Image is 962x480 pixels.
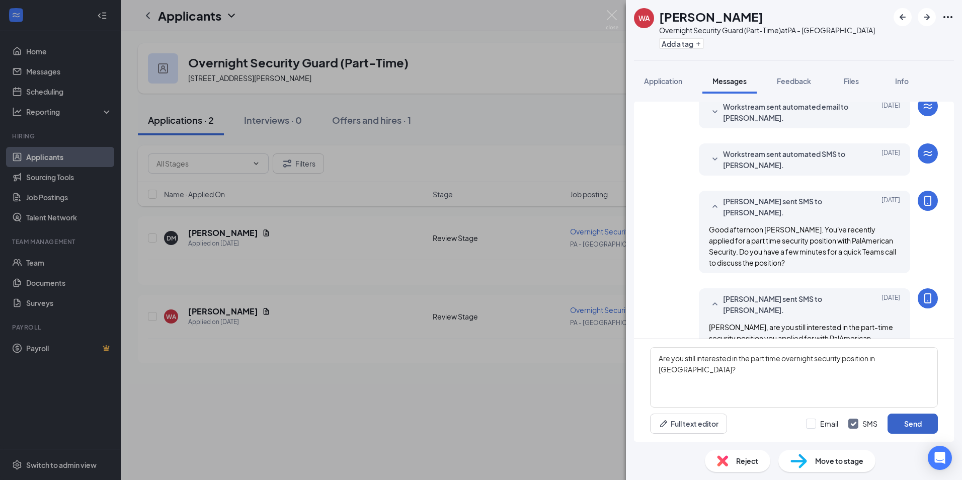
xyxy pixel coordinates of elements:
span: [DATE] [881,196,900,218]
svg: SmallChevronDown [709,153,721,166]
span: Application [644,76,682,86]
span: Feedback [777,76,811,86]
button: Full text editorPen [650,414,727,434]
span: [DATE] [881,293,900,315]
span: Move to stage [815,455,863,466]
div: Open Intercom Messenger [928,446,952,470]
textarea: Are you still interested in the part time overnight security position in [GEOGRAPHIC_DATA]? [650,347,938,408]
span: Workstream sent automated SMS to [PERSON_NAME]. [723,148,855,171]
svg: SmallChevronUp [709,201,721,213]
span: Info [895,76,909,86]
span: Messages [712,76,747,86]
svg: MobileSms [922,292,934,304]
button: PlusAdd a tag [659,38,704,49]
button: ArrowLeftNew [894,8,912,26]
h1: [PERSON_NAME] [659,8,763,25]
svg: MobileSms [922,195,934,207]
svg: Ellipses [942,11,954,23]
svg: Plus [695,41,701,47]
div: Overnight Security Guard (Part-Time) at PA - [GEOGRAPHIC_DATA] [659,25,875,35]
span: Good afternoon [PERSON_NAME]. You've recently applied for a part time security position with PalA... [709,225,896,267]
span: Reject [736,455,758,466]
span: [PERSON_NAME] sent SMS to [PERSON_NAME]. [723,196,855,218]
div: WA [638,13,650,23]
span: [PERSON_NAME], are you still interested in the part-time security position you applied for with P... [709,323,893,354]
svg: ArrowRight [921,11,933,23]
svg: Pen [659,419,669,429]
span: [DATE] [881,101,900,123]
span: [DATE] [881,148,900,171]
svg: SmallChevronDown [709,106,721,118]
svg: SmallChevronUp [709,298,721,310]
span: [PERSON_NAME] sent SMS to [PERSON_NAME]. [723,293,855,315]
button: Send [888,414,938,434]
svg: ArrowLeftNew [897,11,909,23]
button: ArrowRight [918,8,936,26]
svg: WorkstreamLogo [922,147,934,159]
svg: WorkstreamLogo [922,100,934,112]
span: Workstream sent automated email to [PERSON_NAME]. [723,101,855,123]
span: Files [844,76,859,86]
